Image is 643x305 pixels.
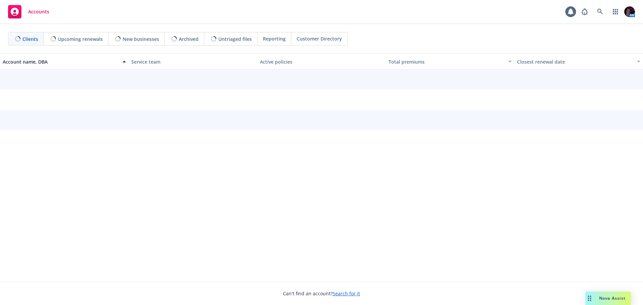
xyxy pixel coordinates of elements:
[5,2,52,21] a: Accounts
[388,58,504,65] div: Total premiums
[386,54,514,70] button: Total premiums
[593,5,607,18] a: Search
[297,35,342,42] span: Customer Directory
[58,35,103,43] span: Upcoming renewals
[578,5,591,18] a: Report a Bug
[263,35,286,42] span: Reporting
[585,292,631,305] button: Nova Assist
[129,54,257,70] button: Service team
[257,54,386,70] button: Active policies
[283,290,360,297] span: Can't find an account?
[517,58,633,65] div: Closest renewal date
[260,58,383,65] div: Active policies
[333,290,360,297] a: Search for it
[3,58,119,65] div: Account name, DBA
[131,58,255,65] div: Service team
[599,295,626,301] span: Nova Assist
[22,35,38,43] span: Clients
[28,9,49,14] span: Accounts
[179,35,199,43] span: Archived
[609,5,622,18] a: Switch app
[123,35,159,43] span: New businesses
[624,6,635,17] img: photo
[218,35,252,43] span: Untriaged files
[514,54,643,70] button: Closest renewal date
[585,292,594,305] div: Drag to move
